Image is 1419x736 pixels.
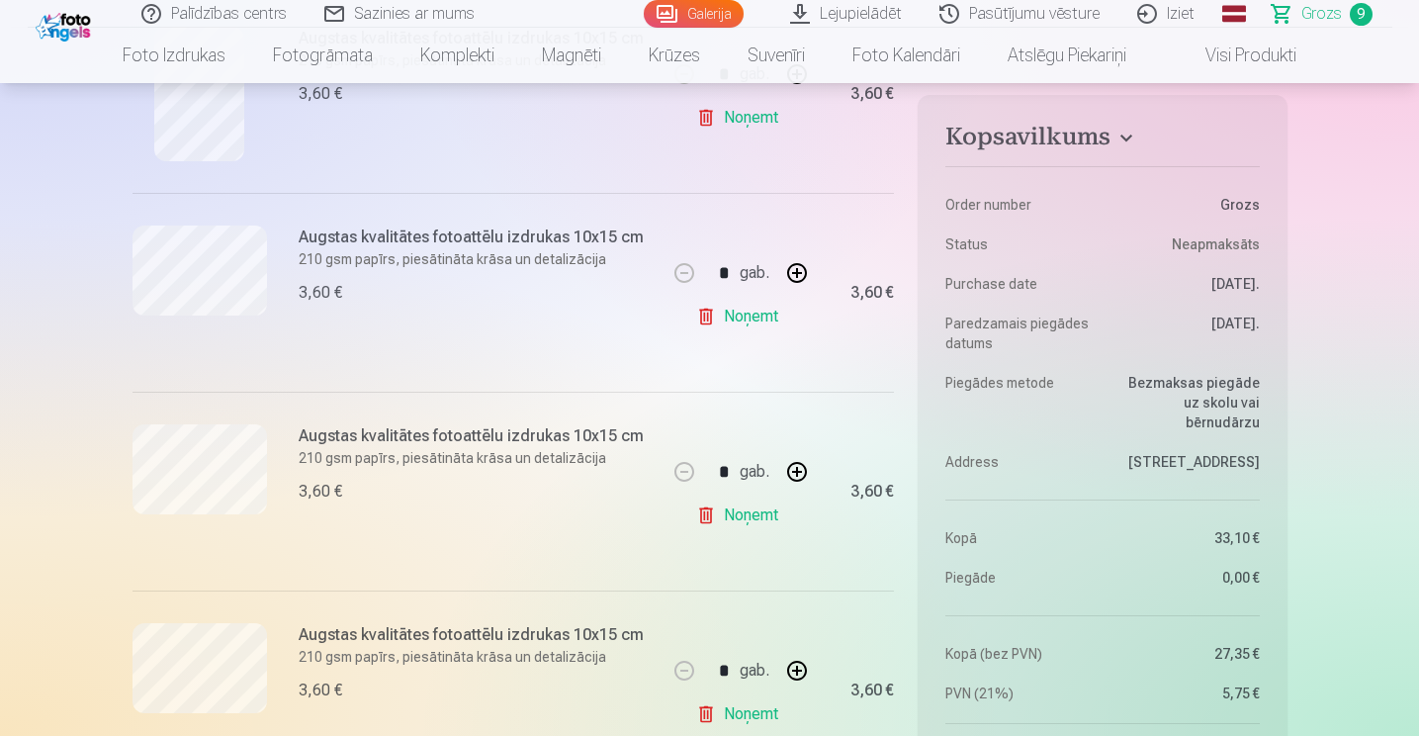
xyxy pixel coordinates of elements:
[696,98,786,138] a: Noņemt
[945,452,1093,472] dt: Address
[36,8,96,42] img: /fa1
[1112,274,1260,294] dd: [DATE].
[850,486,894,498] div: 3,60 €
[945,314,1093,353] dt: Paredzamais piegādes datums
[740,448,769,496] div: gab.
[696,694,786,734] a: Noņemt
[696,297,786,336] a: Noņemt
[299,647,656,667] p: 210 gsm papīrs, piesātināta krāsa un detalizācija
[299,249,656,269] p: 210 gsm papīrs, piesātināta krāsa un detalizācija
[1112,568,1260,588] dd: 0,00 €
[829,28,984,83] a: Foto kalendāri
[1112,644,1260,664] dd: 27,35 €
[850,685,894,696] div: 3,60 €
[1112,373,1260,432] dd: Bezmaksas piegāde uz skolu vai bērnudārzu
[1150,28,1320,83] a: Visi produkti
[299,679,342,702] div: 3,60 €
[299,448,656,468] p: 210 gsm papīrs, piesātināta krāsa un detalizācija
[945,373,1093,432] dt: Piegādes metode
[945,195,1093,215] dt: Order number
[1112,452,1260,472] dd: [STREET_ADDRESS]
[945,644,1093,664] dt: Kopā (bez PVN)
[850,88,894,100] div: 3,60 €
[1112,195,1260,215] dd: Grozs
[1112,528,1260,548] dd: 33,10 €
[984,28,1150,83] a: Atslēgu piekariņi
[945,568,1093,588] dt: Piegāde
[945,684,1093,703] dt: PVN (21%)
[299,623,656,647] h6: Augstas kvalitātes fotoattēlu izdrukas 10x15 cm
[1112,684,1260,703] dd: 5,75 €
[99,28,249,83] a: Foto izdrukas
[249,28,397,83] a: Fotogrāmata
[945,274,1093,294] dt: Purchase date
[299,281,342,305] div: 3,60 €
[724,28,829,83] a: Suvenīri
[625,28,724,83] a: Krūzes
[299,480,342,504] div: 3,60 €
[299,226,656,249] h6: Augstas kvalitātes fotoattēlu izdrukas 10x15 cm
[1172,234,1260,254] span: Neapmaksāts
[299,424,656,448] h6: Augstas kvalitātes fotoattēlu izdrukas 10x15 cm
[299,82,342,106] div: 3,60 €
[696,496,786,535] a: Noņemt
[740,647,769,694] div: gab.
[740,249,769,297] div: gab.
[1350,3,1373,26] span: 9
[518,28,625,83] a: Magnēti
[945,528,1093,548] dt: Kopā
[397,28,518,83] a: Komplekti
[850,287,894,299] div: 3,60 €
[1112,314,1260,353] dd: [DATE].
[945,234,1093,254] dt: Status
[1301,2,1342,26] span: Grozs
[945,123,1259,158] button: Kopsavilkums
